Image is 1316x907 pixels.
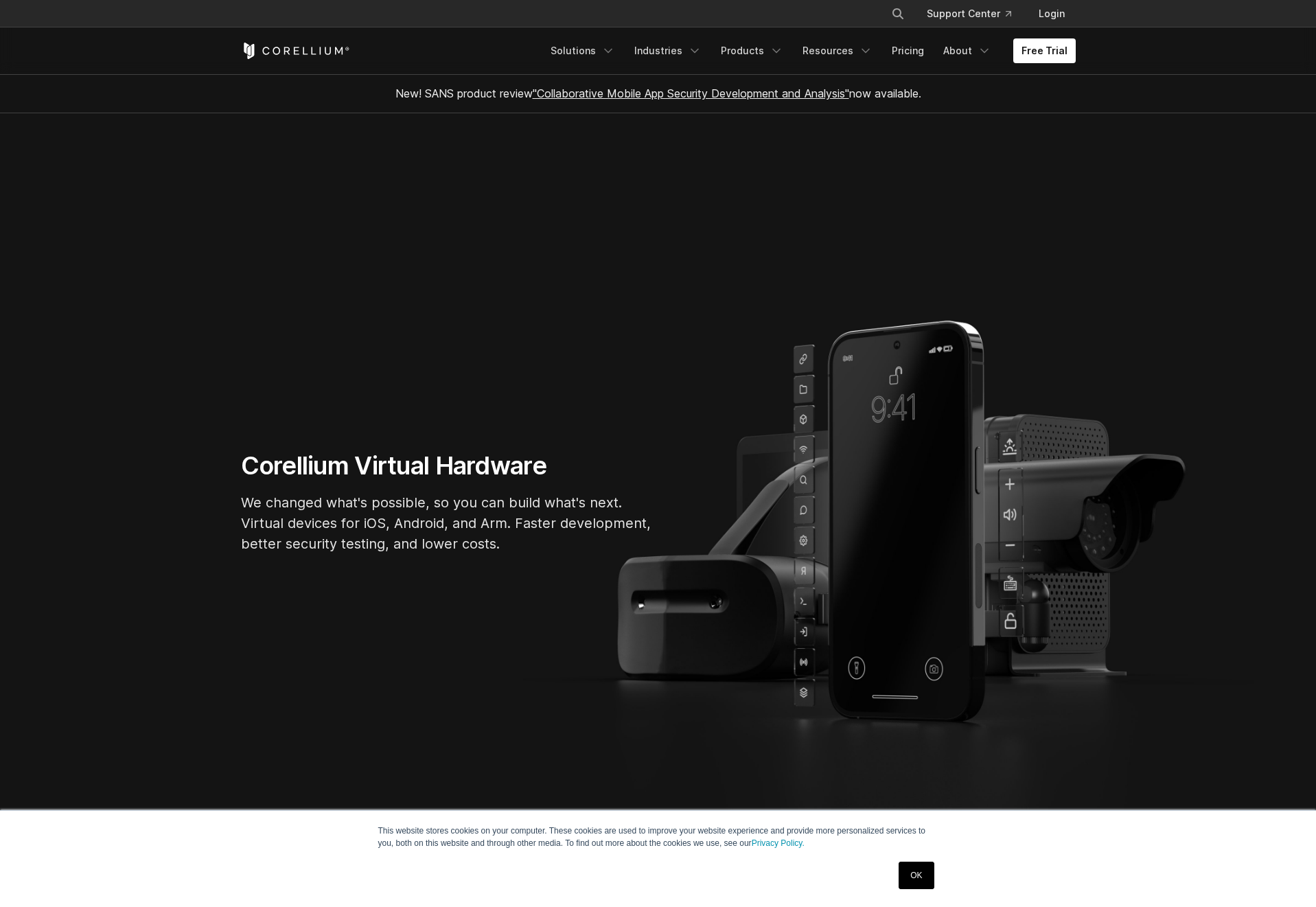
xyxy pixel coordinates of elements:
[875,1,1076,26] div: Navigation Menu
[899,862,934,889] a: OK
[395,87,921,100] span: New! SANS product review now available.
[886,1,910,26] button: Search
[241,492,653,554] p: We changed what's possible, so you can build what's next. Virtual devices for iOS, Android, and A...
[241,450,653,481] h1: Corellium Virtual Hardware
[935,38,1000,63] a: About
[378,825,938,849] p: This website stores cookies on your computer. These cookies are used to improve your website expe...
[794,38,881,63] a: Resources
[713,38,792,63] a: Products
[1028,1,1076,26] a: Login
[542,38,623,63] a: Solutions
[626,38,710,63] a: Industries
[1013,38,1076,63] a: Free Trial
[752,838,805,848] a: Privacy Policy.
[533,87,849,100] a: "Collaborative Mobile App Security Development and Analysis"
[241,43,350,59] a: Corellium Home
[542,38,1076,63] div: Navigation Menu
[884,38,932,63] a: Pricing
[916,1,1022,26] a: Support Center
